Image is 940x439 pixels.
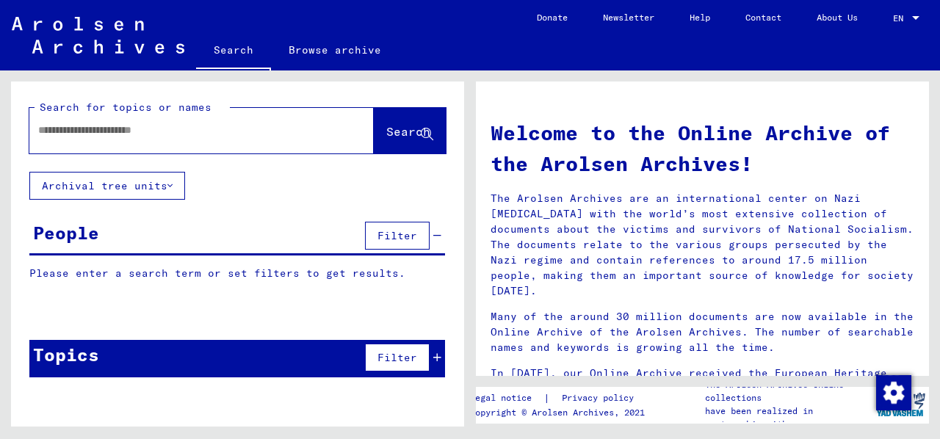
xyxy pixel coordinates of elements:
[377,229,417,242] span: Filter
[470,391,543,406] a: Legal notice
[470,406,651,419] p: Copyright © Arolsen Archives, 2021
[491,309,914,355] p: Many of the around 30 million documents are now available in the Online Archive of the Arolsen Ar...
[705,378,872,404] p: The Arolsen Archives online collections
[386,124,430,139] span: Search
[12,17,184,54] img: Arolsen_neg.svg
[365,222,430,250] button: Filter
[40,101,211,114] mat-label: Search for topics or names
[29,172,185,200] button: Archival tree units
[873,386,928,423] img: yv_logo.png
[875,374,911,410] div: Change consent
[491,117,914,179] h1: Welcome to the Online Archive of the Arolsen Archives!
[365,344,430,371] button: Filter
[893,13,909,23] span: EN
[470,391,651,406] div: |
[33,219,99,246] div: People
[33,341,99,368] div: Topics
[491,366,914,412] p: In [DATE], our Online Archive received the European Heritage Award / Europa Nostra Award 2020, Eu...
[377,351,417,364] span: Filter
[374,108,446,153] button: Search
[550,391,651,406] a: Privacy policy
[705,404,872,431] p: have been realized in partnership with
[491,191,914,299] p: The Arolsen Archives are an international center on Nazi [MEDICAL_DATA] with the world’s most ext...
[29,266,445,281] p: Please enter a search term or set filters to get results.
[196,32,271,70] a: Search
[876,375,911,410] img: Change consent
[271,32,399,68] a: Browse archive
